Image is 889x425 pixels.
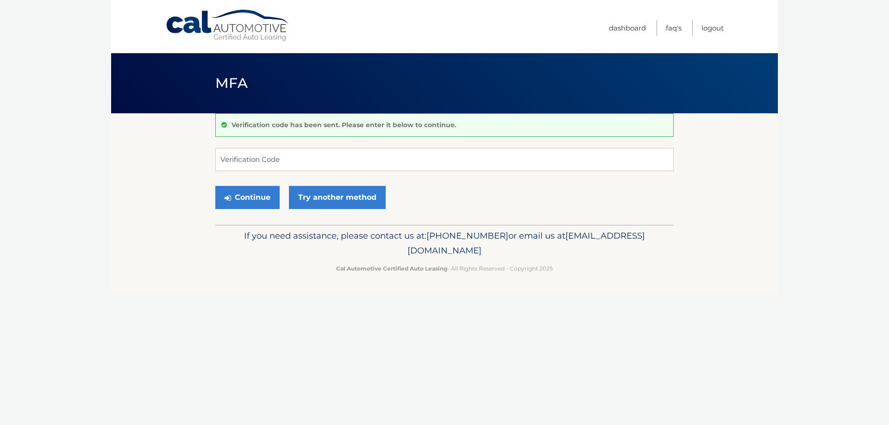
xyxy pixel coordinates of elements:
input: Verification Code [215,148,674,171]
span: [PHONE_NUMBER] [426,230,508,241]
a: Cal Automotive [165,9,290,42]
span: [EMAIL_ADDRESS][DOMAIN_NAME] [407,230,645,256]
p: If you need assistance, please contact us at: or email us at [221,228,668,258]
a: Logout [701,20,724,36]
a: FAQ's [666,20,682,36]
a: Try another method [289,186,386,209]
span: MFA [215,74,248,92]
a: Dashboard [609,20,646,36]
p: Verification code has been sent. Please enter it below to continue. [232,121,456,129]
strong: Cal Automotive Certified Auto Leasing [336,265,447,272]
p: - All Rights Reserved - Copyright 2025 [221,264,668,273]
button: Continue [215,186,280,209]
